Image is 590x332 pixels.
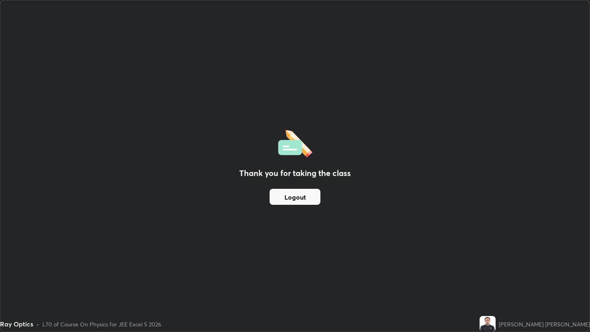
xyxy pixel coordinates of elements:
[480,316,496,332] img: 9e00f7349d9f44168f923738ff900c7f.jpg
[270,189,320,205] button: Logout
[499,320,590,328] div: [PERSON_NAME] [PERSON_NAME]
[239,167,351,179] h2: Thank you for taking the class
[36,320,39,328] div: •
[278,127,312,158] img: offlineFeedback.1438e8b3.svg
[42,320,161,328] div: L70 of Course On Physics for JEE Excel 5 2026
